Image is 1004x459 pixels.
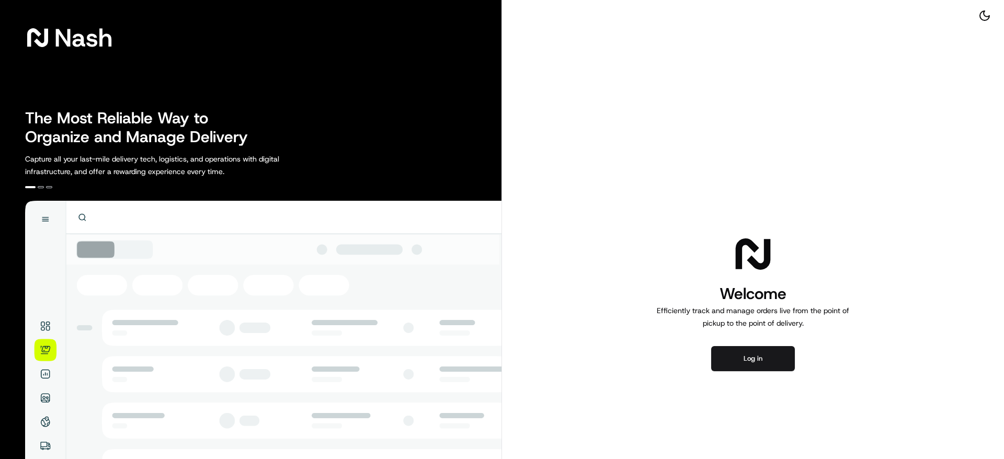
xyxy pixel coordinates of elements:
[711,346,795,371] button: Log in
[54,27,112,48] span: Nash
[653,283,853,304] h1: Welcome
[25,109,259,146] h2: The Most Reliable Way to Organize and Manage Delivery
[25,153,326,178] p: Capture all your last-mile delivery tech, logistics, and operations with digital infrastructure, ...
[653,304,853,329] p: Efficiently track and manage orders live from the point of pickup to the point of delivery.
